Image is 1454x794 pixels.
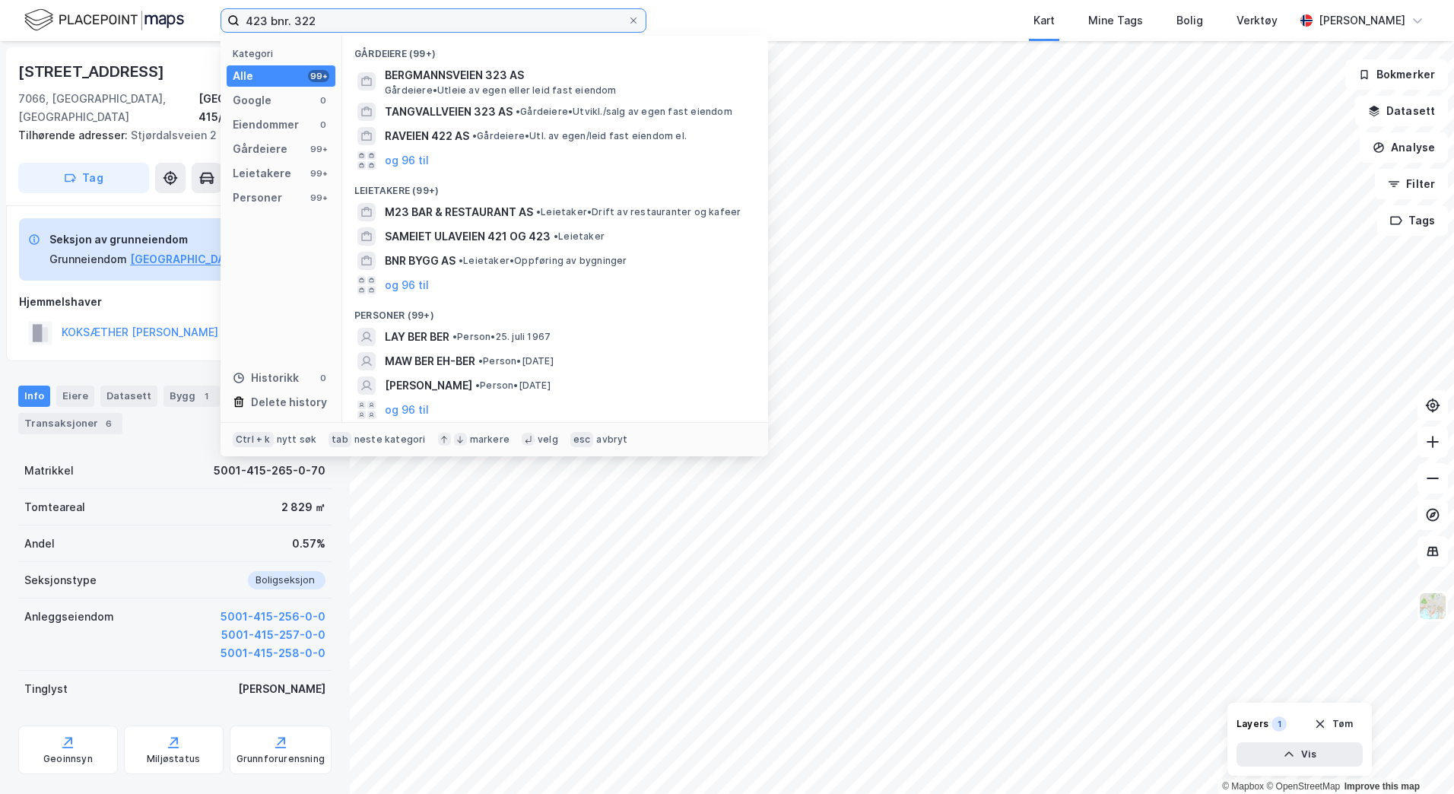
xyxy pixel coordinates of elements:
div: Grunnforurensning [237,753,325,765]
button: Filter [1375,169,1448,199]
span: Gårdeiere • Utleie av egen eller leid fast eiendom [385,84,617,97]
div: avbryt [596,434,627,446]
span: • [475,380,480,391]
span: Gårdeiere • Utl. av egen/leid fast eiendom el. [472,130,687,142]
span: • [478,355,483,367]
button: 5001-415-257-0-0 [221,626,325,644]
span: Tilhørende adresser: [18,129,131,141]
div: 6 [101,416,116,431]
input: Søk på adresse, matrikkel, gårdeiere, leietakere eller personer [240,9,627,32]
div: Grunneiendom [49,250,127,268]
iframe: Chat Widget [1378,721,1454,794]
div: Google [233,91,271,110]
div: tab [329,432,351,447]
div: Delete history [251,393,327,411]
button: og 96 til [385,276,429,294]
div: Seksjon av grunneiendom [49,230,293,249]
div: 7066, [GEOGRAPHIC_DATA], [GEOGRAPHIC_DATA] [18,90,198,126]
div: Anleggseiendom [24,608,114,626]
div: Geoinnsyn [43,753,93,765]
div: Historikk [233,369,299,387]
div: Miljøstatus [147,753,200,765]
span: BNR BYGG AS [385,252,456,270]
div: Transaksjoner [18,413,122,434]
span: MAW BER EH-BER [385,352,475,370]
span: Gårdeiere • Utvikl./salg av egen fast eiendom [516,106,732,118]
div: Tomteareal [24,498,85,516]
span: RAVEIEN 422 AS [385,127,469,145]
div: 0 [317,94,329,106]
div: [STREET_ADDRESS] [18,59,167,84]
div: Info [18,386,50,407]
span: Person • [DATE] [475,380,551,392]
div: Stjørdalsveien 2 [18,126,319,145]
div: neste kategori [354,434,426,446]
div: Bolig [1176,11,1203,30]
div: 1 [1271,716,1287,732]
span: SAMEIET ULAVEIEN 421 OG 423 [385,227,551,246]
div: [PERSON_NAME] [238,680,325,698]
div: Eiendommer [233,116,299,134]
div: Personer [233,189,282,207]
div: 99+ [308,143,329,155]
div: Verktøy [1237,11,1278,30]
div: Gårdeiere [233,140,287,158]
div: Andel [24,535,55,553]
div: 99+ [308,167,329,179]
div: 0 [317,119,329,131]
span: • [452,331,457,342]
span: BERGMANNSVEIEN 323 AS [385,66,750,84]
img: Z [1418,592,1447,621]
div: Ctrl + k [233,432,274,447]
div: Datasett [100,386,157,407]
span: [PERSON_NAME] [385,376,472,395]
button: Datasett [1355,96,1448,126]
div: 2 829 ㎡ [281,498,325,516]
div: Gårdeiere (99+) [342,36,768,63]
span: Leietaker • Oppføring av bygninger [459,255,627,267]
button: Bokmerker [1345,59,1448,90]
img: logo.f888ab2527a4732fd821a326f86c7f29.svg [24,7,184,33]
div: [PERSON_NAME] [1319,11,1405,30]
div: Seksjonstype [24,571,97,589]
div: 1 [198,389,214,404]
div: 0.57% [292,535,325,553]
span: Leietaker • Drift av restauranter og kafeer [536,206,741,218]
div: Mine Tags [1088,11,1143,30]
div: velg [538,434,558,446]
div: Alle [233,67,253,85]
button: og 96 til [385,401,429,419]
div: Layers [1237,718,1268,730]
button: og 96 til [385,151,429,170]
span: • [472,130,477,141]
span: • [516,106,520,117]
div: [GEOGRAPHIC_DATA], 415/265/0/70 [198,90,332,126]
div: esc [570,432,594,447]
button: Tag [18,163,149,193]
button: Tags [1377,205,1448,236]
a: OpenStreetMap [1266,781,1340,792]
div: Kategori [233,48,335,59]
button: Analyse [1360,132,1448,163]
a: Mapbox [1222,781,1264,792]
div: Hjemmelshaver [19,293,331,311]
span: • [459,255,463,266]
div: Matrikkel [24,462,74,480]
span: M23 BAR & RESTAURANT AS [385,203,533,221]
div: Personer (99+) [342,297,768,325]
div: Kontrollprogram for chat [1378,721,1454,794]
span: Person • [DATE] [478,355,554,367]
div: Bygg [163,386,220,407]
div: 5001-415-265-0-70 [214,462,325,480]
div: 99+ [308,192,329,204]
div: markere [470,434,510,446]
a: Improve this map [1344,781,1420,792]
div: 0 [317,372,329,384]
div: nytt søk [277,434,317,446]
span: Person • 25. juli 1967 [452,331,551,343]
div: Leietakere [233,164,291,183]
span: Leietaker [554,230,605,243]
div: Kart [1033,11,1055,30]
div: Eiere [56,386,94,407]
button: 5001-415-256-0-0 [221,608,325,626]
